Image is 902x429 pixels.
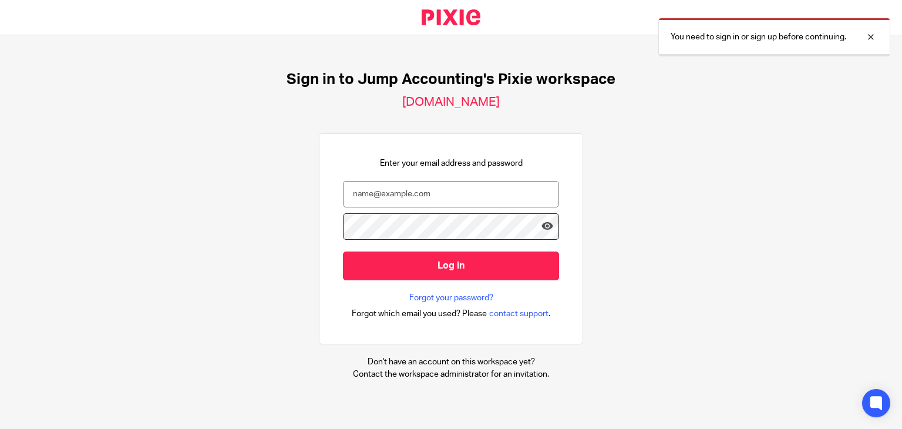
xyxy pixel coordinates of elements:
input: Log in [343,252,559,280]
div: . [352,307,551,320]
h2: [DOMAIN_NAME] [402,95,500,110]
input: name@example.com [343,181,559,207]
p: Enter your email address and password [380,157,523,169]
h1: Sign in to Jump Accounting's Pixie workspace [287,71,615,89]
p: You need to sign in or sign up before continuing. [671,31,846,43]
p: Don't have an account on this workspace yet? [353,356,549,368]
span: Forgot which email you used? Please [352,308,487,320]
span: contact support [489,308,548,320]
a: Forgot your password? [409,292,493,304]
p: Contact the workspace administrator for an invitation. [353,368,549,380]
